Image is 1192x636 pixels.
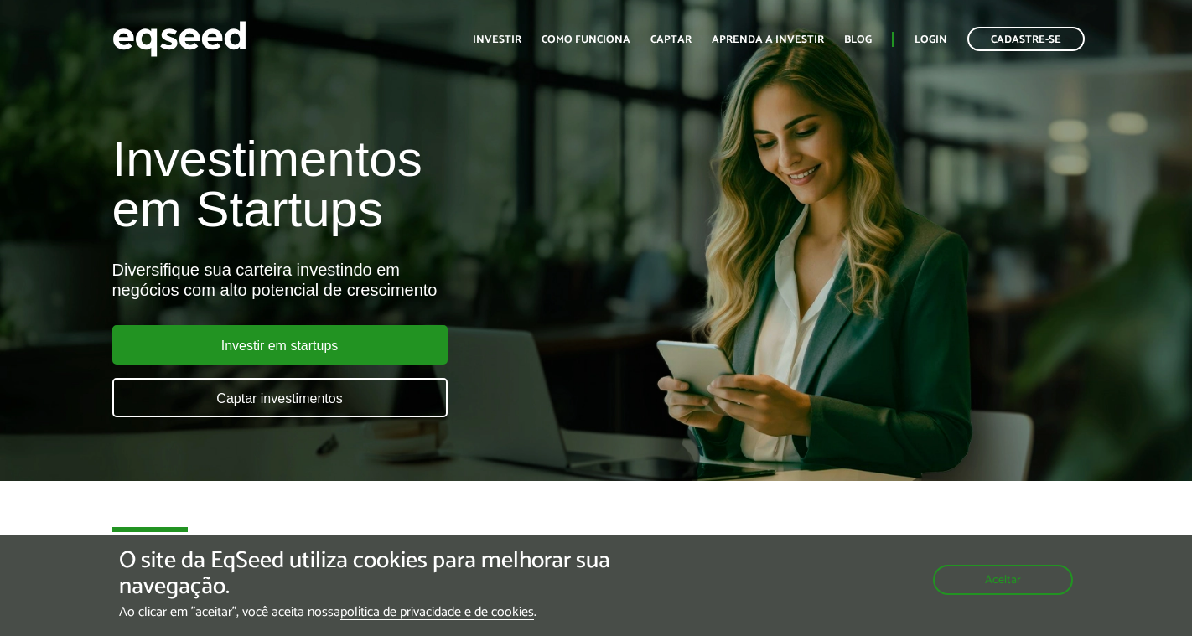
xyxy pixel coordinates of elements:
[933,565,1073,595] button: Aceitar
[112,260,683,300] div: Diversifique sua carteira investindo em negócios com alto potencial de crescimento
[712,34,824,45] a: Aprenda a investir
[112,134,683,235] h1: Investimentos em Startups
[340,606,534,620] a: política de privacidade e de cookies
[119,548,692,600] h5: O site da EqSeed utiliza cookies para melhorar sua navegação.
[112,17,246,61] img: EqSeed
[967,27,1085,51] a: Cadastre-se
[650,34,692,45] a: Captar
[112,325,448,365] a: Investir em startups
[844,34,872,45] a: Blog
[542,34,630,45] a: Como funciona
[119,604,692,620] p: Ao clicar em "aceitar", você aceita nossa .
[915,34,947,45] a: Login
[473,34,521,45] a: Investir
[112,378,448,417] a: Captar investimentos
